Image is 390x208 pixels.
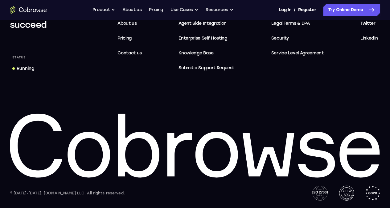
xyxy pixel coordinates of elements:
span: Pricing [117,36,132,41]
img: ISO [312,186,328,201]
span: Enterprise Self Hosting [179,35,234,42]
a: Pricing [115,32,144,45]
span: Linkedin [360,36,378,41]
a: Enterprise Self Hosting [176,32,237,45]
span: Submit a Support Request [179,64,234,72]
span: / [294,6,296,14]
a: Linkedin [358,32,380,45]
a: Agent Side Integration [176,17,237,30]
img: GDPR [365,186,380,201]
img: AICPA SOC [339,186,354,201]
div: Status [10,53,28,62]
a: Running [10,63,37,74]
a: Twitter [358,17,380,30]
a: Legal Terms & DPA [269,17,326,30]
button: Use Cases [170,4,198,16]
a: Service Level Agreement [269,47,326,59]
button: Resources [206,4,233,16]
a: Pricing [149,4,163,16]
a: Submit a Support Request [176,62,237,74]
span: Service Level Agreement [271,49,323,57]
a: Try Online Demo [323,4,380,16]
span: Security [271,36,289,41]
button: Product [92,4,115,16]
a: Contact us [115,47,144,59]
span: About us [117,21,137,26]
a: About us [122,4,142,16]
span: Agent Side Integration [179,20,234,27]
div: © [DATE]-[DATE], [DOMAIN_NAME] LLC. All rights reserved. [10,190,125,196]
a: Log In [279,4,291,16]
a: Register [298,4,316,16]
a: Go to the home page [10,6,47,14]
span: Twitter [360,21,376,26]
a: Knowledge Base [176,47,237,59]
span: Legal Terms & DPA [271,21,310,26]
a: About us [115,17,144,30]
span: Contact us [117,50,142,56]
div: Running [17,66,34,72]
span: Knowledge Base [179,50,213,56]
a: Security [269,32,326,45]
